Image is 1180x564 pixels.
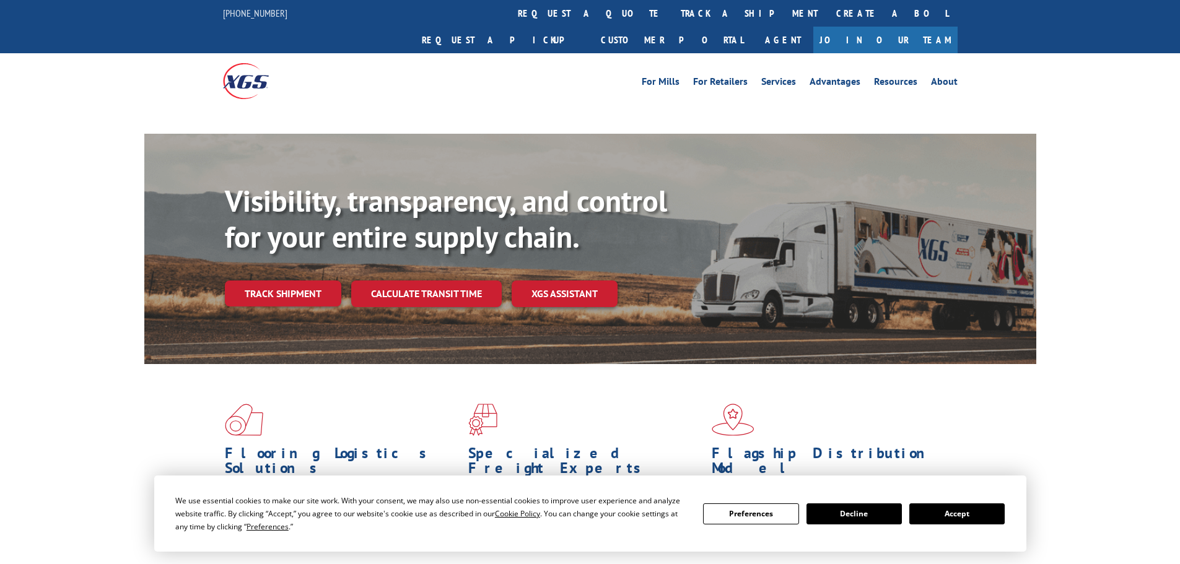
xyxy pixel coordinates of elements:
[225,404,263,436] img: xgs-icon-total-supply-chain-intelligence-red
[225,181,667,256] b: Visibility, transparency, and control for your entire supply chain.
[413,27,592,53] a: Request a pickup
[806,503,902,524] button: Decline
[909,503,1005,524] button: Accept
[874,77,917,90] a: Resources
[175,494,688,533] div: We use essential cookies to make our site work. With your consent, we may also use non-essential ...
[642,77,680,90] a: For Mills
[225,280,341,306] a: Track shipment
[712,404,754,436] img: xgs-icon-flagship-distribution-model-red
[693,77,748,90] a: For Retailers
[931,77,958,90] a: About
[225,446,459,482] h1: Flooring Logistics Solutions
[495,508,540,519] span: Cookie Policy
[154,475,1026,552] div: Cookie Consent Prompt
[468,404,497,436] img: xgs-icon-focused-on-flooring-red
[351,280,502,307] a: Calculate transit time
[512,280,618,307] a: XGS ASSISTANT
[810,77,860,90] a: Advantages
[223,7,287,19] a: [PHONE_NUMBER]
[592,27,753,53] a: Customer Portal
[703,503,798,524] button: Preferences
[712,446,946,482] h1: Flagship Distribution Model
[247,521,289,532] span: Preferences
[468,446,702,482] h1: Specialized Freight Experts
[761,77,796,90] a: Services
[753,27,813,53] a: Agent
[813,27,958,53] a: Join Our Team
